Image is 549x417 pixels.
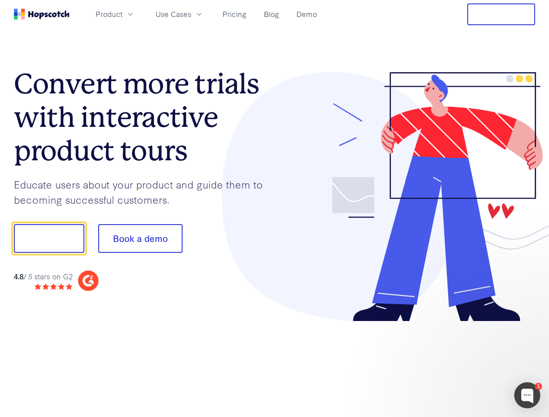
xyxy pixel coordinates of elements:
h1: Convert more trials with interactive product tours [14,67,275,167]
strong: 4.8 [14,271,23,281]
button: Book a demo [98,224,183,253]
span: Use Cases [156,9,191,20]
a: Home [14,9,70,20]
a: Blog [260,7,283,21]
button: Show me! [14,224,84,253]
div: / 5 stars on G2 [14,271,73,282]
span: Product [96,9,123,20]
button: Product [90,7,140,21]
a: Pricing [219,7,250,21]
div: 1 [535,383,542,390]
p: Educate users about your product and guide them to becoming successful customers. [14,177,275,207]
a: Demo [293,7,320,21]
button: Use Cases [150,7,209,21]
button: Free Trial [467,3,535,25]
